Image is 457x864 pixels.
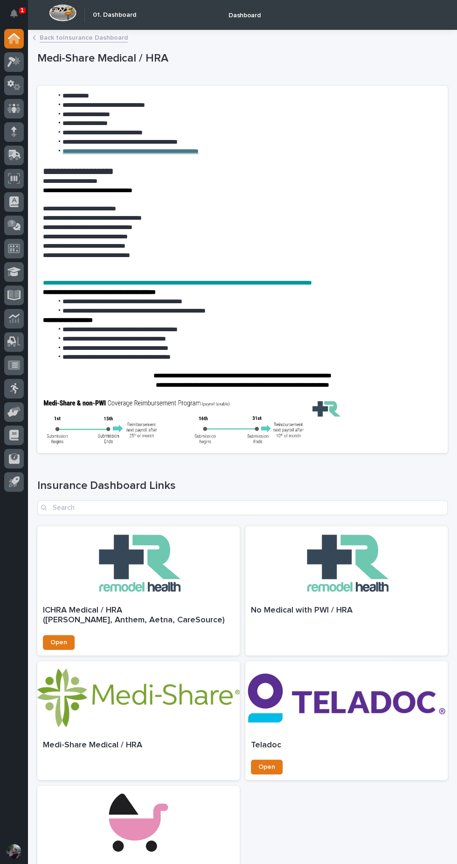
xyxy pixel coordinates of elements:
[37,52,444,65] p: Medi-Share Medical / HRA
[49,4,76,21] img: Workspace Logo
[4,4,24,23] button: Notifications
[40,32,128,42] a: Back toInsurance Dashboard
[37,526,240,655] a: ICHRA Medical / HRA ([PERSON_NAME], Anthem, Aetna, CareSource)Open
[43,740,234,751] p: Medi-Share Medical / HRA
[245,526,448,655] a: No Medical with PWI / HRA
[50,639,67,646] span: Open
[93,11,136,19] h2: 01. Dashboard
[12,9,24,24] div: Notifications1
[21,7,24,14] p: 1
[251,759,283,774] a: Open
[37,661,240,780] a: Medi-Share Medical / HRA
[43,606,234,626] p: ICHRA Medical / HRA ([PERSON_NAME], Anthem, Aetna, CareSource)
[251,740,442,751] p: Teladoc
[245,661,448,780] a: TeladocOpen
[37,500,448,515] input: Search
[37,479,448,493] h1: Insurance Dashboard Links
[4,842,24,861] button: users-avatar
[43,635,75,650] a: Open
[251,606,442,616] p: No Medical with PWI / HRA
[258,764,275,770] span: Open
